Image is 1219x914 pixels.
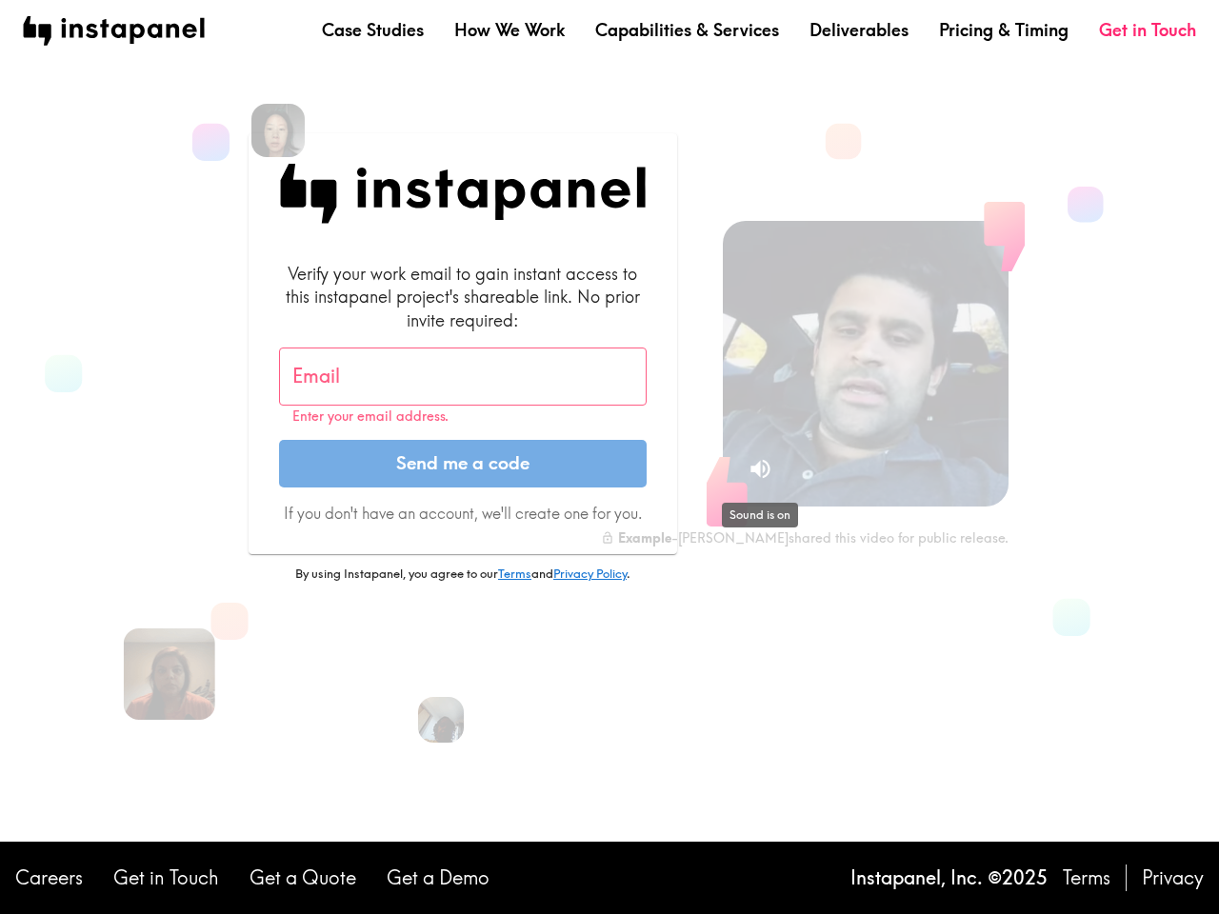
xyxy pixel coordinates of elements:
[498,566,531,581] a: Terms
[279,440,647,487] button: Send me a code
[618,529,671,546] b: Example
[601,529,1009,546] div: - [PERSON_NAME] shared this video for public release.
[251,104,305,157] img: Rennie
[1142,864,1204,891] a: Privacy
[387,864,490,891] a: Get a Demo
[722,503,798,527] div: Sound is on
[23,16,205,46] img: instapanel
[292,408,633,425] p: Enter your email address.
[1063,864,1110,891] a: Terms
[1099,18,1196,42] a: Get in Touch
[250,864,356,891] a: Get a Quote
[322,18,424,42] a: Case Studies
[279,503,647,524] p: If you don't have an account, we'll create one for you.
[553,566,627,581] a: Privacy Policy
[595,18,779,42] a: Capabilities & Services
[418,697,464,743] img: Jacqueline
[279,262,647,332] div: Verify your work email to gain instant access to this instapanel project's shareable link. No pri...
[113,864,219,891] a: Get in Touch
[249,566,677,583] p: By using Instapanel, you agree to our and .
[279,164,647,224] img: Instapanel
[939,18,1069,42] a: Pricing & Timing
[850,864,1048,891] p: Instapanel, Inc. © 2025
[15,864,83,891] a: Careers
[124,628,215,720] img: Trish
[454,18,565,42] a: How We Work
[809,18,909,42] a: Deliverables
[740,448,781,489] button: Sound is on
